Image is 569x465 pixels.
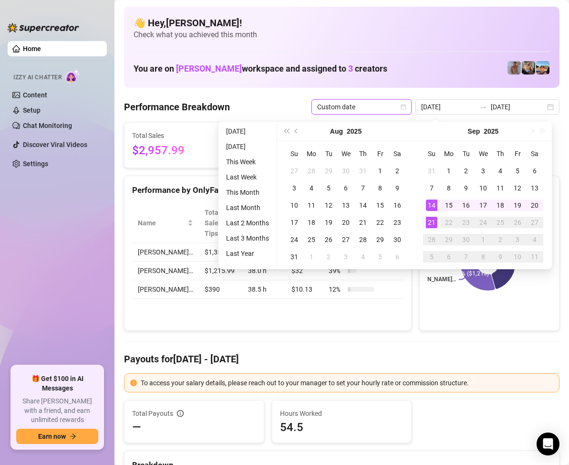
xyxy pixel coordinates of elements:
[340,217,352,228] div: 20
[475,180,492,197] td: 2025-09-10
[477,217,489,228] div: 24
[222,202,273,213] li: Last Month
[529,165,540,177] div: 6
[492,214,509,231] td: 2025-09-25
[132,203,199,243] th: Name
[477,200,489,211] div: 17
[443,165,455,177] div: 1
[512,251,523,263] div: 10
[389,197,406,214] td: 2025-08-16
[475,231,492,248] td: 2025-10-01
[374,234,386,245] div: 29
[426,165,437,177] div: 31
[132,280,199,299] td: [PERSON_NAME]…
[289,234,300,245] div: 24
[323,217,334,228] div: 19
[526,145,543,162] th: Sa
[177,410,184,417] span: info-circle
[176,63,242,74] span: [PERSON_NAME]
[357,234,369,245] div: 28
[354,180,372,197] td: 2025-08-07
[134,63,387,74] h1: You are on workspace and assigned to creators
[495,234,506,245] div: 2
[357,217,369,228] div: 21
[286,248,303,265] td: 2025-08-31
[529,182,540,194] div: 13
[286,180,303,197] td: 2025-08-03
[495,182,506,194] div: 11
[354,248,372,265] td: 2025-09-04
[509,231,526,248] td: 2025-10-03
[426,182,437,194] div: 7
[457,214,475,231] td: 2025-09-23
[354,145,372,162] th: Th
[440,214,457,231] td: 2025-09-22
[392,217,403,228] div: 23
[526,180,543,197] td: 2025-09-13
[38,433,66,440] span: Earn now
[457,248,475,265] td: 2025-10-07
[320,248,337,265] td: 2025-09-02
[423,248,440,265] td: 2025-10-05
[16,374,98,393] span: 🎁 Get $100 in AI Messages
[426,200,437,211] div: 14
[281,122,291,141] button: Last year (Control + left)
[529,234,540,245] div: 4
[354,214,372,231] td: 2025-08-21
[199,280,242,299] td: $390
[222,248,273,259] li: Last Year
[492,248,509,265] td: 2025-10-09
[289,165,300,177] div: 27
[440,145,457,162] th: Mo
[512,200,523,211] div: 19
[374,200,386,211] div: 15
[357,251,369,263] div: 4
[509,197,526,214] td: 2025-09-19
[423,197,440,214] td: 2025-09-14
[392,165,403,177] div: 2
[392,234,403,245] div: 30
[306,251,317,263] div: 1
[303,248,320,265] td: 2025-09-01
[374,251,386,263] div: 5
[340,165,352,177] div: 30
[8,23,79,32] img: logo-BBDzfeDw.svg
[222,217,273,229] li: Last 2 Months
[495,217,506,228] div: 25
[460,217,472,228] div: 23
[286,197,303,214] td: 2025-08-10
[477,234,489,245] div: 1
[492,145,509,162] th: Th
[460,234,472,245] div: 30
[354,197,372,214] td: 2025-08-14
[337,145,354,162] th: We
[354,162,372,180] td: 2025-07-31
[199,243,242,262] td: $1,352
[337,180,354,197] td: 2025-08-06
[320,214,337,231] td: 2025-08-19
[286,231,303,248] td: 2025-08-24
[460,200,472,211] div: 16
[457,231,475,248] td: 2025-09-30
[372,248,389,265] td: 2025-09-05
[421,102,476,112] input: Start date
[132,184,403,197] div: Performance by OnlyFans Creator
[132,420,141,435] span: —
[522,61,535,74] img: George
[354,231,372,248] td: 2025-08-28
[512,165,523,177] div: 5
[526,162,543,180] td: 2025-09-06
[323,234,334,245] div: 26
[443,251,455,263] div: 6
[529,217,540,228] div: 27
[141,378,553,388] div: To access your salary details, please reach out to your manager to set your hourly rate or commis...
[492,231,509,248] td: 2025-10-02
[477,182,489,194] div: 10
[132,142,219,160] span: $2,957.99
[323,251,334,263] div: 2
[306,200,317,211] div: 11
[440,231,457,248] td: 2025-09-29
[495,165,506,177] div: 4
[477,251,489,263] div: 8
[320,197,337,214] td: 2025-08-12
